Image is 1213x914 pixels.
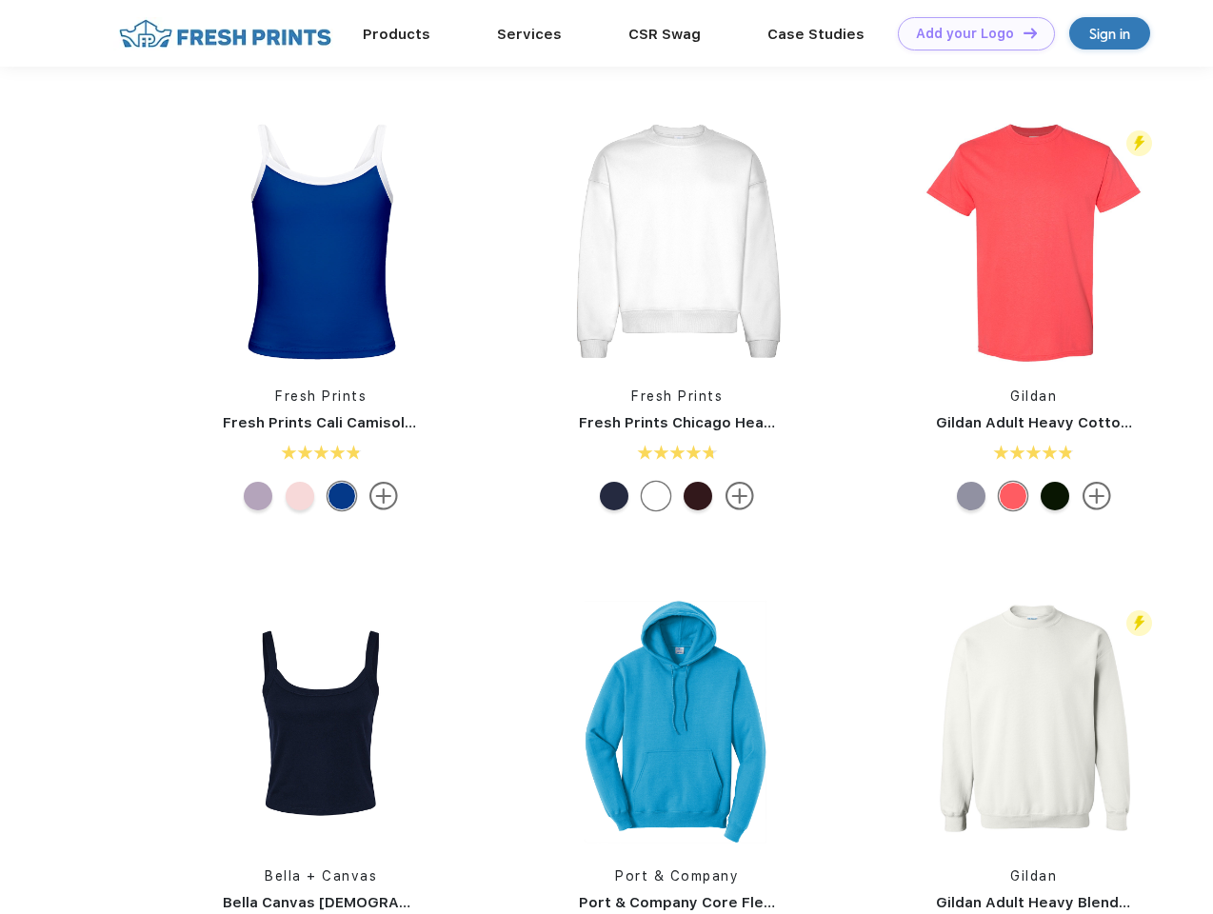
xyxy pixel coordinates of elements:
img: fo%20logo%202.webp [113,17,337,50]
div: Purple mto [244,482,272,510]
a: Fresh Prints Chicago Heavyweight Crewneck [579,414,907,431]
a: Port & Company [615,868,739,884]
img: func=resize&h=266 [907,114,1161,368]
a: Port & Company Core Fleece Pullover Hooded Sweatshirt [579,894,1001,911]
a: CSR Swag [628,26,701,43]
a: Gildan Adult Heavy Cotton T-Shirt [936,414,1183,431]
div: Burgundy mto [684,482,712,510]
div: Forest Green [1041,482,1069,510]
div: Sign in [1089,23,1130,45]
a: Sign in [1069,17,1150,50]
div: White [642,482,670,510]
div: Navy mto [600,482,628,510]
a: Fresh Prints [631,388,723,404]
img: flash_active_toggle.svg [1126,130,1152,156]
img: more.svg [1083,482,1111,510]
a: Fresh Prints [275,388,367,404]
img: func=resize&h=266 [194,594,447,847]
img: func=resize&h=266 [550,594,804,847]
a: Gildan [1010,868,1057,884]
a: Bella + Canvas [265,868,377,884]
img: func=resize&h=266 [194,114,447,368]
a: Bella Canvas [DEMOGRAPHIC_DATA]' Micro Ribbed Scoop Tank [223,894,676,911]
img: DT [1024,28,1037,38]
div: Baby Pink [286,482,314,510]
img: func=resize&h=266 [550,114,804,368]
div: Coral Silk [999,482,1027,510]
div: Royal Blue White [328,482,356,510]
a: Gildan [1010,388,1057,404]
img: more.svg [726,482,754,510]
img: func=resize&h=266 [907,594,1161,847]
a: Fresh Prints Cali Camisole Top [223,414,446,431]
a: Services [497,26,562,43]
a: Products [363,26,430,43]
img: flash_active_toggle.svg [1126,610,1152,636]
div: Add your Logo [916,26,1014,42]
img: more.svg [369,482,398,510]
div: Sport Grey [957,482,985,510]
